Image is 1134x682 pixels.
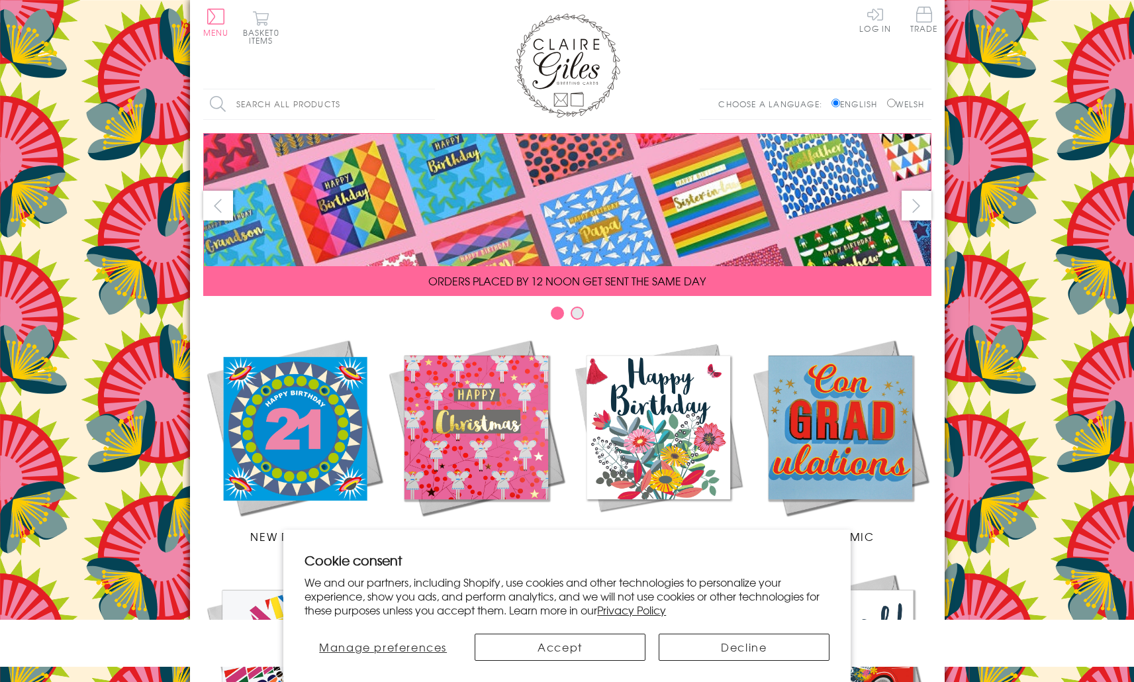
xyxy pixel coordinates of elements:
button: Carousel Page 1 (Current Slide) [551,307,564,320]
a: Log In [859,7,891,32]
p: Choose a language: [718,98,829,110]
button: prev [203,191,233,220]
a: New Releases [203,336,385,544]
a: Privacy Policy [597,602,666,618]
a: Academic [749,336,931,544]
div: Carousel Pagination [203,306,931,326]
label: Welsh [887,98,925,110]
input: English [831,99,840,107]
button: next [902,191,931,220]
input: Search all products [203,89,435,119]
span: New Releases [250,528,337,544]
span: Christmas [442,528,510,544]
button: Basket0 items [243,11,279,44]
a: Birthdays [567,336,749,544]
input: Search [422,89,435,119]
span: Trade [910,7,938,32]
span: Manage preferences [319,639,447,655]
h2: Cookie consent [305,551,829,569]
span: Birthdays [626,528,690,544]
span: Academic [806,528,874,544]
span: Menu [203,26,229,38]
a: Christmas [385,336,567,544]
p: We and our partners, including Shopify, use cookies and other technologies to personalize your ex... [305,575,829,616]
button: Menu [203,9,229,36]
span: 0 items [249,26,279,46]
label: English [831,98,884,110]
button: Manage preferences [305,634,461,661]
button: Accept [475,634,645,661]
img: Claire Giles Greetings Cards [514,13,620,118]
button: Carousel Page 2 [571,307,584,320]
input: Welsh [887,99,896,107]
a: Trade [910,7,938,35]
button: Decline [659,634,829,661]
span: ORDERS PLACED BY 12 NOON GET SENT THE SAME DAY [428,273,706,289]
